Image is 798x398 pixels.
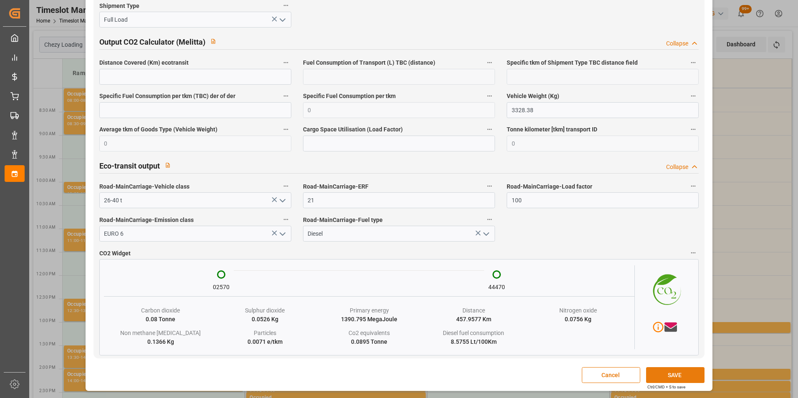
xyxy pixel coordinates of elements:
button: Tonne kilometer [tkm] transport ID [688,124,699,135]
h2: Eco-transit output [99,160,160,171]
div: Ctrl/CMD + S to save [647,384,685,390]
button: open menu [275,13,288,26]
span: Road-MainCarriage-Fuel type [303,216,383,224]
button: open menu [480,227,492,240]
span: Cargo Space Utilisation (Load Factor) [303,125,403,134]
button: Distance Covered (Km) ecotransit [280,57,291,68]
input: Type to search/select [303,226,495,242]
button: CO2 Widget [688,247,699,258]
span: Road-MainCarriage-Emission class [99,216,194,224]
button: Road-MainCarriage-Fuel type [484,214,495,225]
button: open menu [275,194,288,207]
div: 02570 [213,283,230,292]
div: Co2 equivalents [348,329,390,338]
button: View description [205,33,221,49]
button: Fuel Consumption of Transport (L) TBC (distance) [484,57,495,68]
button: open menu [275,227,288,240]
span: Specific Fuel Consumption per tkm [303,92,396,101]
div: 0.0756 Kg [565,315,591,324]
button: Road-MainCarriage-Vehicle class [280,181,291,191]
button: Vehicle Weight (Kg) [688,91,699,101]
div: 0.0526 Kg [252,315,278,324]
span: Fuel Consumption of Transport (L) TBC (distance) [303,58,435,67]
input: Type to search/select [99,226,291,242]
div: 44470 [488,283,505,292]
div: 0.1366 Kg [147,338,174,346]
div: Sulphur dioxide [245,306,285,315]
img: CO2 [635,265,694,311]
button: Cargo Space Utilisation (Load Factor) [484,124,495,135]
span: Shipment Type [99,2,139,10]
span: Road-MainCarriage-Vehicle class [99,182,189,191]
div: 8.5755 Lt/100Km [451,338,497,346]
div: Collapse [666,163,688,171]
input: Type to search/select [99,192,291,208]
div: Collapse [666,39,688,48]
div: 0.0895 Tonne [351,338,387,346]
div: 0.0071 e/tkm [247,338,283,346]
div: Carbon dioxide [141,306,180,315]
span: Vehicle Weight (Kg) [507,92,559,101]
div: Particles [254,329,276,338]
div: 0.08 Tonne [146,315,175,324]
span: CO2 Widget [99,249,131,258]
button: Specific Fuel Consumption per tkm [484,91,495,101]
span: Specific tkm of Shipment Type TBC distance field [507,58,638,67]
span: Distance Covered (Km) ecotransit [99,58,189,67]
div: Distance [462,306,485,315]
span: Tonne kilometer [tkm] transport ID [507,125,597,134]
div: 457.9577 Km [456,315,491,324]
button: Specific tkm of Shipment Type TBC distance field [688,57,699,68]
button: Cancel [582,367,640,383]
span: Specific Fuel Consumption per tkm (TBC) der of der [99,92,235,101]
button: Road-MainCarriage-ERF [484,181,495,191]
button: Average tkm of Goods Type (Vehicle Weight) [280,124,291,135]
div: Diesel fuel consumption [443,329,504,338]
span: Road-MainCarriage-Load factor [507,182,592,191]
div: 1390.795 MegaJoule [341,315,397,324]
div: Primary energy [350,306,389,315]
h2: Output CO2 Calculator (Melitta) [99,36,205,48]
button: Road-MainCarriage-Emission class [280,214,291,225]
button: Road-MainCarriage-Load factor [688,181,699,191]
button: Specific Fuel Consumption per tkm (TBC) der of der [280,91,291,101]
div: Non methane [MEDICAL_DATA] [120,329,201,338]
button: View description [160,157,176,173]
button: SAVE [646,367,705,383]
span: Average tkm of Goods Type (Vehicle Weight) [99,125,217,134]
div: Nitrogen oxide [559,306,597,315]
span: Road-MainCarriage-ERF [303,182,369,191]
